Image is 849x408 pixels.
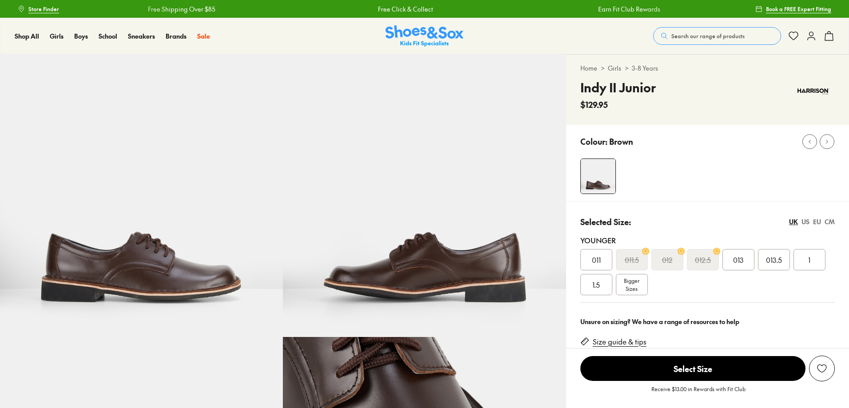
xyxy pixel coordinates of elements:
[580,135,607,147] p: Colour:
[593,337,647,347] a: Size guide & tips
[792,78,835,105] img: Vendor logo
[608,63,621,73] a: Girls
[283,54,566,337] img: 5-217184_1
[50,32,63,40] span: Girls
[580,317,835,326] div: Unsure on sizing? We have a range of resources to help
[580,356,805,381] span: Select Size
[166,32,186,41] a: Brands
[15,32,39,41] a: Shop All
[74,32,88,41] a: Boys
[147,4,214,14] a: Free Shipping Over $85
[808,254,810,265] span: 1
[18,1,59,17] a: Store Finder
[15,32,39,40] span: Shop All
[632,63,658,73] a: 3-8 Years
[580,99,608,111] span: $129.95
[50,32,63,41] a: Girls
[755,1,831,17] a: Book a FREE Expert Fitting
[580,356,805,381] button: Select Size
[128,32,155,41] a: Sneakers
[580,63,597,73] a: Home
[825,217,835,226] div: CM
[166,32,186,40] span: Brands
[766,5,831,13] span: Book a FREE Expert Fitting
[592,254,601,265] span: 011
[801,217,809,226] div: US
[733,254,743,265] span: 013
[662,254,672,265] s: 012
[653,27,781,45] button: Search our range of products
[128,32,155,40] span: Sneakers
[580,78,656,97] h4: Indy II Junior
[581,159,615,194] img: 4-449369_1
[597,4,659,14] a: Earn Fit Club Rewards
[789,217,798,226] div: UK
[624,277,639,293] span: Bigger Sizes
[99,32,117,40] span: School
[766,254,782,265] span: 013.5
[99,32,117,41] a: School
[695,254,711,265] s: 012.5
[609,135,633,147] p: Brown
[377,4,432,14] a: Free Click & Collect
[625,254,639,265] s: 011.5
[9,349,44,381] iframe: Gorgias live chat messenger
[580,63,835,73] div: > >
[651,385,746,401] p: Receive $13.00 in Rewards with Fit Club
[813,217,821,226] div: EU
[197,32,210,41] a: Sale
[671,32,745,40] span: Search our range of products
[385,25,464,47] img: SNS_Logo_Responsive.svg
[592,279,600,290] span: 1.5
[809,356,835,381] button: Add to Wishlist
[385,25,464,47] a: Shoes & Sox
[580,235,835,246] div: Younger
[580,216,631,228] p: Selected Size:
[197,32,210,40] span: Sale
[74,32,88,40] span: Boys
[28,5,59,13] span: Store Finder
